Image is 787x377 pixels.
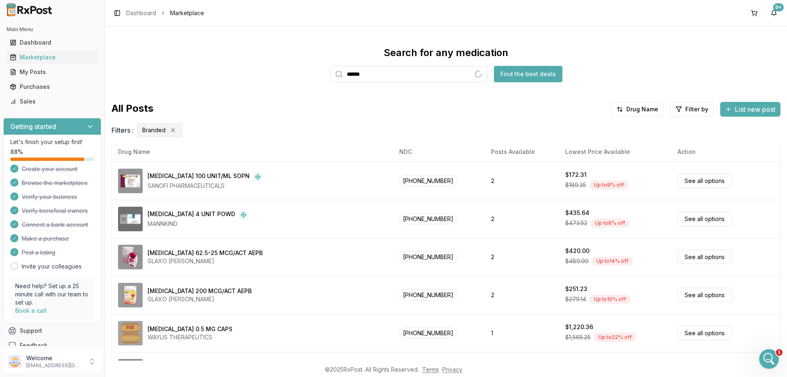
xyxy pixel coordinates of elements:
div: $1,220.36 [565,323,593,331]
button: Find the best deals [494,66,562,82]
div: $251.23 [565,285,587,293]
a: Privacy [442,366,462,373]
td: 2 [484,276,558,314]
a: See all options [678,174,732,188]
a: [DOMAIN_NAME] [36,173,84,179]
div: MANNKIND [148,220,248,228]
div: Close [144,3,159,18]
div: I contacted the pharmacy waiting on them to get back to me on when the [MEDICAL_DATA] will be shi... [13,56,128,80]
a: Book a call [15,307,47,314]
a: List new post [720,106,780,114]
span: Connect a bank account [22,221,88,229]
div: WAYLIS THERAPEUTICS [148,333,232,341]
td: 2 [484,238,558,276]
span: Drug Name [626,105,658,113]
a: Sales [7,94,98,109]
button: Gif picker [39,268,45,274]
a: Marketplace [7,50,98,65]
div: [MEDICAL_DATA] 4 UNIT POWD [148,210,235,220]
a: See all options [678,250,732,264]
button: Feedback [3,338,101,353]
button: Purchases [3,80,101,93]
a: My Posts [7,65,98,79]
div: Bobbie says… [7,18,157,51]
div: [MEDICAL_DATA] 200 MCG/ACT AEPB [148,287,252,295]
div: [PERSON_NAME] President Drug Mart of Millwood [STREET_ADDRESS] Millwood, N.Y. 10546 914.923.9200(... [36,108,151,253]
td: 2 [484,162,558,200]
img: Profile image for Manuel [23,5,36,18]
textarea: Message… [7,251,157,265]
a: See all options [678,288,732,302]
span: [PHONE_NUMBER] [399,175,457,186]
span: [PHONE_NUMBER] [399,213,457,224]
h1: [PERSON_NAME] [40,4,93,10]
td: 1 [484,314,558,352]
img: Afrezza 4 UNIT POWD [118,207,143,231]
button: 9+ [767,7,780,20]
img: Admelog SoloStar 100 UNIT/ML SOPN [118,169,143,193]
span: Marketplace [170,9,204,17]
button: Send a message… [141,265,154,278]
a: See all options [678,212,732,226]
button: Emoji picker [26,268,32,275]
div: Up to 9 % off [589,181,628,190]
div: $172.31 [565,171,587,179]
span: $473.52 [565,219,587,227]
a: Dashboard [126,9,156,17]
button: Marketplace [3,51,101,64]
a: [EMAIL_ADDRESS][DOMAIN_NAME] [36,165,136,172]
img: User avatar [8,355,21,368]
span: Browse the marketplace [22,179,88,187]
span: Create your account [22,165,77,173]
span: All Posts [111,102,153,117]
h2: Main Menu [7,26,98,33]
a: Purchases [7,79,98,94]
iframe: Intercom live chat [759,349,779,369]
img: Arnuity Ellipta 200 MCG/ACT AEPB [118,283,143,307]
div: 9+ [773,3,784,11]
a: See all options [678,326,732,340]
div: GLAXO [PERSON_NAME] [148,257,263,265]
p: Let's finish your setup first! [10,138,94,146]
a: Dashboard [7,35,98,50]
span: Make a purchase [22,235,69,243]
span: List new post [735,104,776,114]
img: RxPost Logo [3,3,56,16]
span: $189.35 [565,181,586,189]
span: Verify beneficial owners [22,207,88,215]
span: [PHONE_NUMBER] [399,327,457,339]
div: [MEDICAL_DATA] 100 UNIT/ML SOPN [148,172,250,182]
button: Drug Name [611,102,664,117]
span: 1 [776,349,782,356]
button: Filter by [670,102,714,117]
div: Up to 22 % off [594,333,636,342]
span: 88 % [10,148,23,156]
p: Active [40,10,56,18]
th: Action [671,142,780,162]
span: Feedback [20,341,48,350]
div: Purchases [10,83,95,91]
td: 2 [484,200,558,238]
div: Dashboard [10,38,95,47]
th: Posts Available [484,142,558,162]
button: Remove Branded filter [169,126,177,134]
th: Drug Name [111,142,393,162]
nav: breadcrumb [126,9,204,17]
a: Invite your colleagues [22,262,82,271]
button: List new post [720,102,780,117]
button: My Posts [3,65,101,79]
div: I contacted the pharmacy waiting on them to get back to me on when the [MEDICAL_DATA] will be shi... [7,51,134,85]
span: Branded [142,126,166,134]
div: $435.64 [565,209,589,217]
button: Dashboard [3,36,101,49]
th: NDC [393,142,485,162]
span: [PHONE_NUMBER] [399,251,457,262]
div: What exactly do you need me to do with this? [13,23,128,39]
div: Marketplace [10,53,95,61]
button: Home [128,3,144,19]
button: Sales [3,95,101,108]
div: Up to 10 % off [589,295,630,304]
div: Up to 8 % off [591,219,630,228]
img: Anoro Ellipta 62.5-25 MCG/ACT AEPB [118,245,143,269]
div: [MEDICAL_DATA] 62.5-25 MCG/ACT AEPB [148,249,263,257]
